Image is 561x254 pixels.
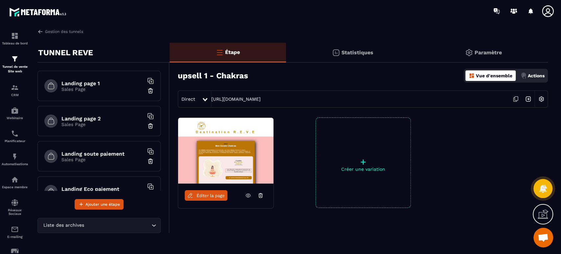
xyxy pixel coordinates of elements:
[476,73,512,78] p: Vue d'ensemble
[9,6,68,18] img: logo
[535,93,548,105] img: setting-w.858f3a88.svg
[61,186,144,192] h6: Landing Eco paiement
[2,102,28,125] a: automationsautomationsWebinaire
[211,96,261,102] a: [URL][DOMAIN_NAME]
[197,193,225,198] span: Éditer la page
[522,93,534,105] img: arrow-next.bcc2205e.svg
[2,125,28,148] a: schedulerschedulerPlanificateur
[178,118,273,184] img: image
[2,116,28,120] p: Webinaire
[2,148,28,171] a: automationsautomationsAutomatisations
[11,225,19,233] img: email
[61,115,144,122] h6: Landing page 2
[332,49,340,57] img: stats.20deebd0.svg
[37,218,161,233] div: Search for option
[316,157,410,166] p: +
[2,185,28,189] p: Espace membre
[147,88,154,94] img: trash
[475,49,502,56] p: Paramètre
[11,84,19,91] img: formation
[61,80,144,87] h6: Landing page 1
[2,64,28,74] p: Tunnel de vente Site web
[38,46,93,59] p: TUNNEL REVE
[61,122,144,127] p: Sales Page
[11,32,19,40] img: formation
[2,139,28,143] p: Planificateur
[85,201,120,208] span: Ajouter une étape
[42,222,85,229] span: Liste des archives
[11,55,19,63] img: formation
[11,199,19,207] img: social-network
[75,199,124,210] button: Ajouter une étape
[533,228,553,247] div: Ouvrir le chat
[2,79,28,102] a: formationformationCRM
[181,96,195,102] span: Direct
[341,49,373,56] p: Statistiques
[11,107,19,114] img: automations
[147,158,154,165] img: trash
[316,166,410,172] p: Créer une variation
[2,208,28,216] p: Réseaux Sociaux
[469,73,475,79] img: dashboard-orange.40269519.svg
[61,151,144,157] h6: Landing soute paiement
[2,41,28,45] p: Tableau de bord
[2,162,28,166] p: Automatisations
[37,29,43,35] img: arrow
[11,130,19,138] img: scheduler
[37,29,83,35] a: Gestion des tunnels
[2,50,28,79] a: formationformationTunnel de vente Site web
[11,176,19,184] img: automations
[61,87,144,92] p: Sales Page
[61,157,144,162] p: Sales Page
[2,93,28,97] p: CRM
[521,73,526,79] img: actions.d6e523a2.png
[147,123,154,129] img: trash
[2,235,28,239] p: E-mailing
[2,194,28,220] a: social-networksocial-networkRéseaux Sociaux
[2,27,28,50] a: formationformationTableau de bord
[11,153,19,161] img: automations
[528,73,545,78] p: Actions
[185,190,227,201] a: Éditer la page
[178,71,248,80] h3: upsell 1 - Chakras
[225,49,240,55] p: Étape
[465,49,473,57] img: setting-gr.5f69749f.svg
[216,48,223,56] img: bars-o.4a397970.svg
[2,220,28,243] a: emailemailE-mailing
[2,171,28,194] a: automationsautomationsEspace membre
[85,222,150,229] input: Search for option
